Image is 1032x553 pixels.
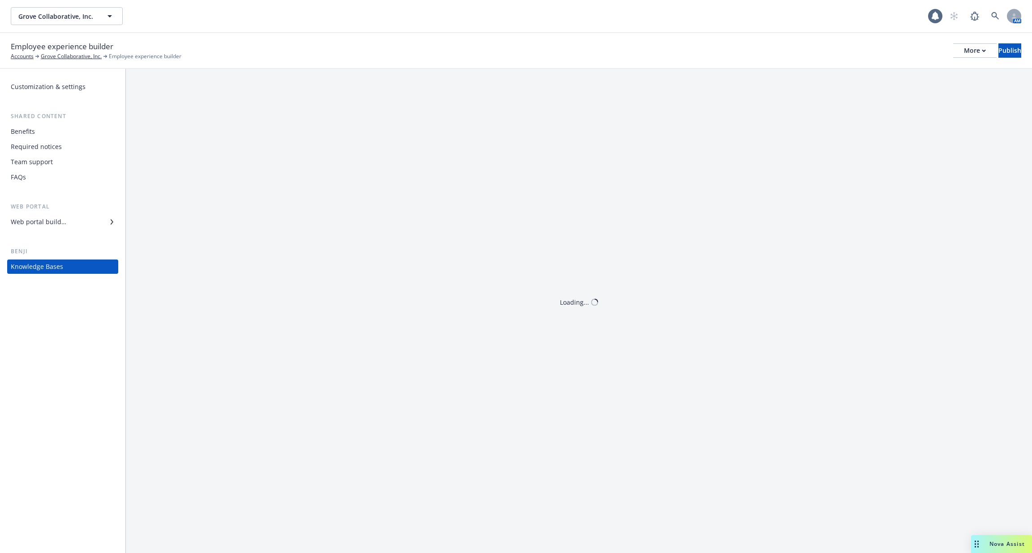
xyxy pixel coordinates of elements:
[7,215,118,229] a: Web portal builder
[971,535,982,553] div: Drag to move
[41,52,102,60] a: Grove Collaborative, Inc.
[986,7,1004,25] a: Search
[945,7,963,25] a: Start snowing
[7,80,118,94] a: Customization & settings
[953,43,997,58] button: More
[11,259,63,274] div: Knowledge Bases
[7,155,118,169] a: Team support
[7,140,118,154] a: Required notices
[109,52,181,60] span: Employee experience builder
[7,259,118,274] a: Knowledge Bases
[998,44,1021,57] div: Publish
[11,41,113,52] span: Employee experience builder
[11,170,26,184] div: FAQs
[7,247,118,256] div: Benji
[18,12,96,21] span: Grove Collaborative, Inc.
[11,140,62,154] div: Required notices
[7,202,118,211] div: Web portal
[998,43,1021,58] button: Publish
[11,7,123,25] button: Grove Collaborative, Inc.
[7,112,118,121] div: Shared content
[11,215,66,229] div: Web portal builder
[971,535,1032,553] button: Nova Assist
[7,124,118,139] a: Benefits
[964,44,986,57] div: More
[989,540,1025,548] span: Nova Assist
[11,155,53,169] div: Team support
[560,298,589,307] div: Loading...
[11,80,86,94] div: Customization & settings
[966,7,984,25] a: Report a Bug
[11,124,35,139] div: Benefits
[11,52,34,60] a: Accounts
[7,170,118,184] a: FAQs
